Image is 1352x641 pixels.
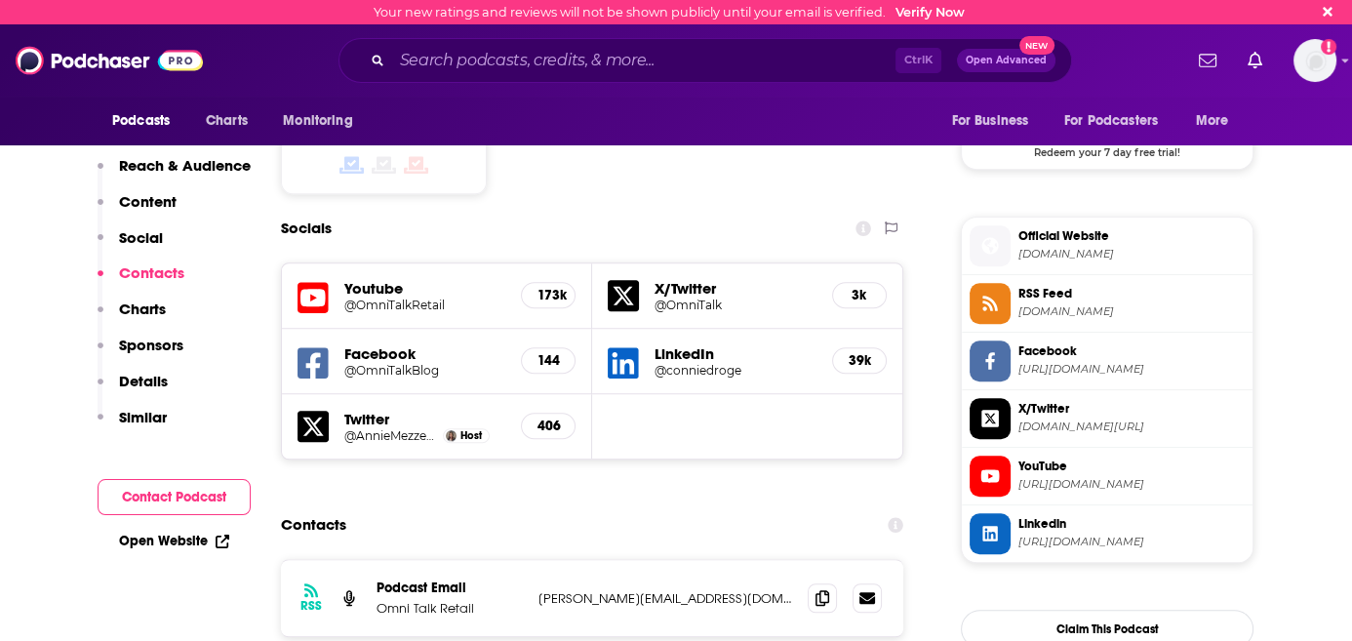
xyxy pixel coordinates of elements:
button: Contact Podcast [98,479,251,515]
h5: X/Twitter [655,279,816,298]
span: Open Advanced [966,56,1047,65]
a: Open Website [119,533,229,549]
button: open menu [1052,102,1186,140]
p: Details [119,372,168,390]
p: Social [119,228,163,247]
a: RSS Feed[DOMAIN_NAME] [970,283,1245,324]
a: Linkedin[URL][DOMAIN_NAME] [970,513,1245,554]
span: https://www.linkedin.com/in/conniedroge [1018,535,1245,549]
span: feeds.captivate.fm [1018,304,1245,319]
a: @AnnieMezzenga [344,428,438,443]
a: Facebook[URL][DOMAIN_NAME] [970,341,1245,381]
button: Details [98,372,168,408]
span: omnitalk.blog [1018,247,1245,261]
p: Sponsors [119,336,183,354]
p: Podcast Email [377,580,523,596]
h2: Socials [281,210,332,247]
span: Host [460,429,482,442]
button: Similar [98,408,167,444]
a: Official Website[DOMAIN_NAME] [970,225,1245,266]
h3: RSS [300,598,322,614]
p: Reach & Audience [119,156,251,175]
button: open menu [269,102,378,140]
button: Social [98,228,163,264]
a: YouTube[URL][DOMAIN_NAME] [970,456,1245,497]
span: For Business [951,107,1028,135]
a: X/Twitter[DOMAIN_NAME][URL] [970,398,1245,439]
h5: Twitter [344,410,505,428]
p: Similar [119,408,167,426]
button: open menu [1182,102,1253,140]
h5: 406 [537,418,559,434]
span: https://www.youtube.com/@OmniTalkRetail [1018,477,1245,492]
a: @conniedroge [655,363,816,378]
h5: 39k [849,352,870,369]
a: @OmniTalkBlog [344,363,505,378]
button: Open AdvancedNew [957,49,1055,72]
span: YouTube [1018,458,1245,475]
a: @OmniTalkRetail [344,298,505,312]
p: Content [119,192,177,211]
div: Your new ratings and reviews will not be shown publicly until your email is verified. [374,5,965,20]
div: Search podcasts, credits, & more... [338,38,1072,83]
h5: LinkedIn [655,344,816,363]
span: New [1019,36,1054,55]
h5: Facebook [344,344,505,363]
span: More [1196,107,1229,135]
button: Show profile menu [1293,39,1336,82]
span: Charts [206,107,248,135]
button: open menu [937,102,1053,140]
button: Reach & Audience [98,156,251,192]
p: Omni Talk Retail [377,600,523,617]
a: Show notifications dropdown [1240,44,1270,77]
button: open menu [99,102,195,140]
img: Anne Mezzenga [446,430,457,441]
span: twitter.com/OmniTalk [1018,420,1245,434]
span: RSS Feed [1018,285,1245,302]
p: Charts [119,300,166,318]
span: Official Website [1018,227,1245,245]
a: @OmniTalk [655,298,816,312]
h5: 144 [537,352,559,369]
h2: Contacts [281,506,346,543]
button: Contacts [98,263,184,300]
p: Contacts [119,263,184,282]
img: Podchaser - Follow, Share and Rate Podcasts [16,42,203,79]
span: X/Twitter [1018,400,1245,418]
a: Verify Now [895,5,965,20]
img: User Profile [1293,39,1336,82]
button: Content [98,192,177,228]
span: Monitoring [283,107,352,135]
span: Podcasts [112,107,170,135]
svg: Email not verified [1321,39,1336,55]
input: Search podcasts, credits, & more... [392,45,895,76]
a: Show notifications dropdown [1191,44,1224,77]
span: Logged in as jbarbour [1293,39,1336,82]
h5: 3k [849,287,870,303]
span: Ctrl K [895,48,941,73]
p: [PERSON_NAME][EMAIL_ADDRESS][DOMAIN_NAME] [538,590,792,607]
span: For Podcasters [1064,107,1158,135]
span: https://www.facebook.com/OmniTalkBlog [1018,362,1245,377]
h5: Youtube [344,279,505,298]
button: Charts [98,300,166,336]
a: Charts [193,102,259,140]
span: Redeem your 7 day free trial! [962,136,1253,159]
span: Facebook [1018,342,1245,360]
button: Sponsors [98,336,183,372]
h5: 173k [537,287,559,303]
span: Linkedin [1018,515,1245,533]
a: Captivate Deal: Redeem your 7 day free trial! [962,77,1253,157]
